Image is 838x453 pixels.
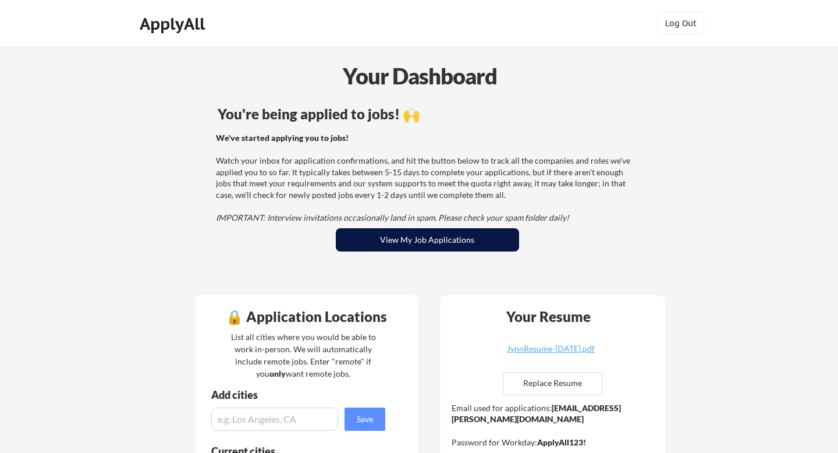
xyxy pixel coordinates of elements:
[452,403,621,424] strong: [EMAIL_ADDRESS][PERSON_NAME][DOMAIN_NAME]
[218,107,637,121] div: You're being applied to jobs! 🙌
[216,213,569,222] em: IMPORTANT: Interview invitations occasionally land in spam. Please check your spam folder daily!
[140,14,208,34] div: ApplyAll
[211,408,338,431] input: e.g. Los Angeles, CA
[216,132,635,224] div: Watch your inbox for application confirmations, and hit the button below to track all the compani...
[1,59,838,93] div: Your Dashboard
[345,408,385,431] button: Save
[482,345,620,353] div: JynnResume-[DATE].pdf
[491,310,606,324] div: Your Resume
[223,331,384,380] div: List all cities where you would be able to work in-person. We will automatically include remote j...
[198,310,415,324] div: 🔒 Application Locations
[658,12,704,35] button: Log Out
[537,437,586,447] strong: ApplyAll123!
[211,390,388,400] div: Add cities
[336,228,519,252] button: View My Job Applications
[269,369,286,378] strong: only
[216,133,349,143] strong: We've started applying you to jobs!
[482,345,620,363] a: JynnResume-[DATE].pdf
